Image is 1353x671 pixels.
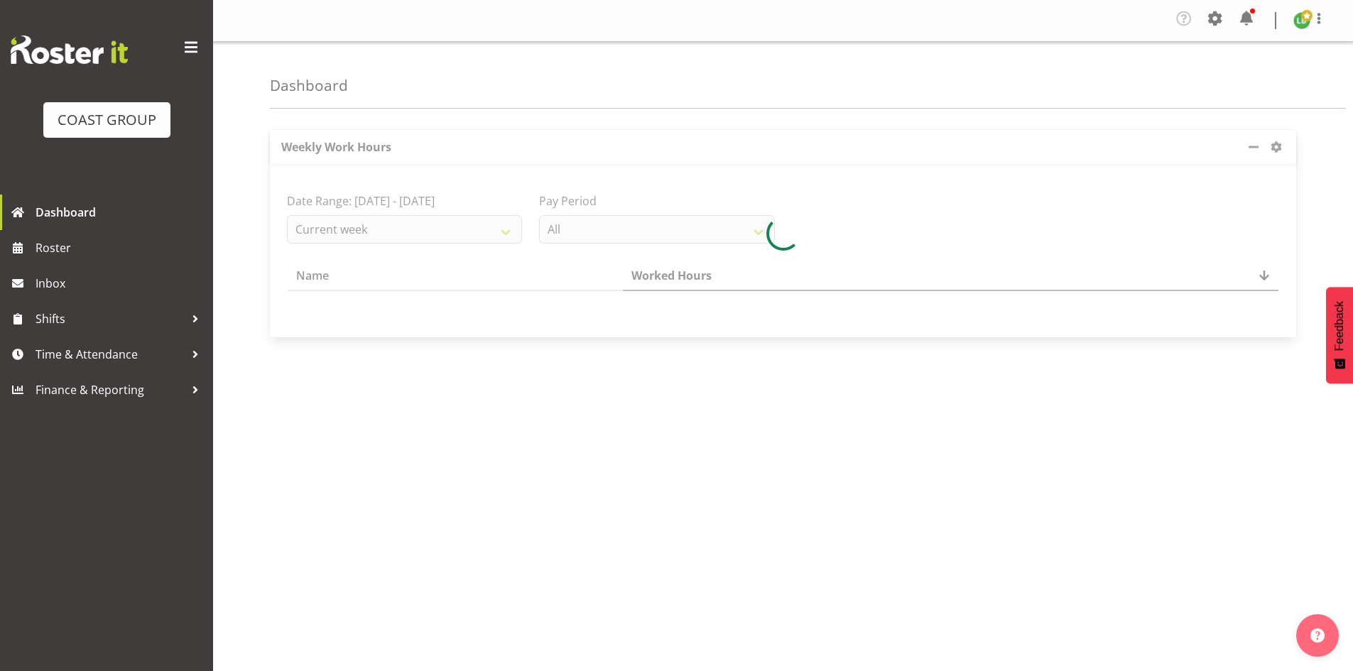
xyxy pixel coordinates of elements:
img: help-xxl-2.png [1310,628,1325,643]
span: Shifts [36,308,185,329]
img: lu-budden8051.jpg [1293,12,1310,29]
span: Time & Attendance [36,344,185,365]
h4: Dashboard [270,77,348,94]
span: Roster [36,237,206,258]
button: Feedback - Show survey [1326,287,1353,383]
span: Dashboard [36,202,206,223]
span: Feedback [1333,301,1346,351]
span: Finance & Reporting [36,379,185,400]
div: COAST GROUP [58,109,156,131]
img: Rosterit website logo [11,36,128,64]
span: Inbox [36,273,206,294]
